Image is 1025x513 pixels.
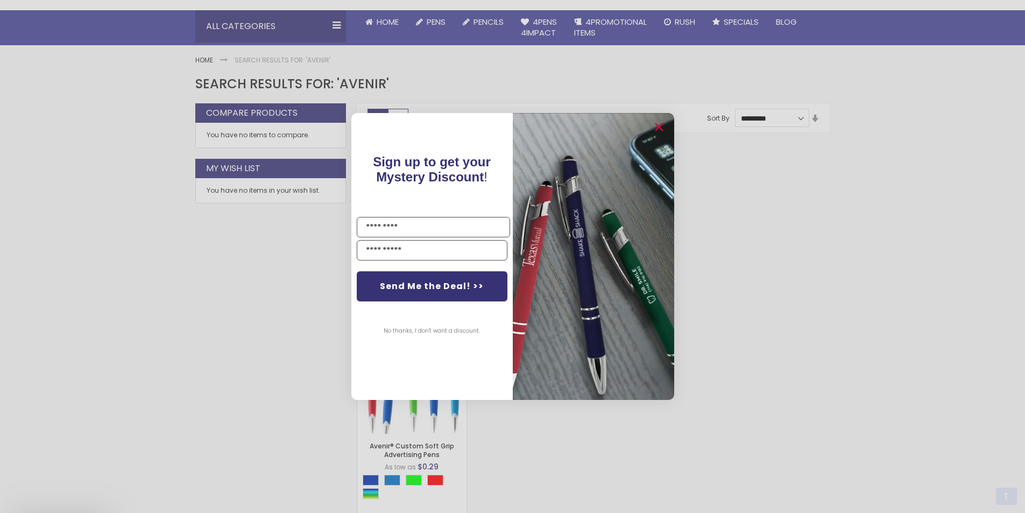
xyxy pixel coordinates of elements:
img: pop-up-image [513,113,674,400]
button: Close dialog [651,118,668,136]
button: No thanks, I don't want a discount. [378,318,485,345]
button: Send Me the Deal! >> [357,271,507,301]
span: ! [373,154,491,184]
iframe: Google Customer Reviews [936,484,1025,513]
span: Sign up to get your Mystery Discount [373,154,491,184]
